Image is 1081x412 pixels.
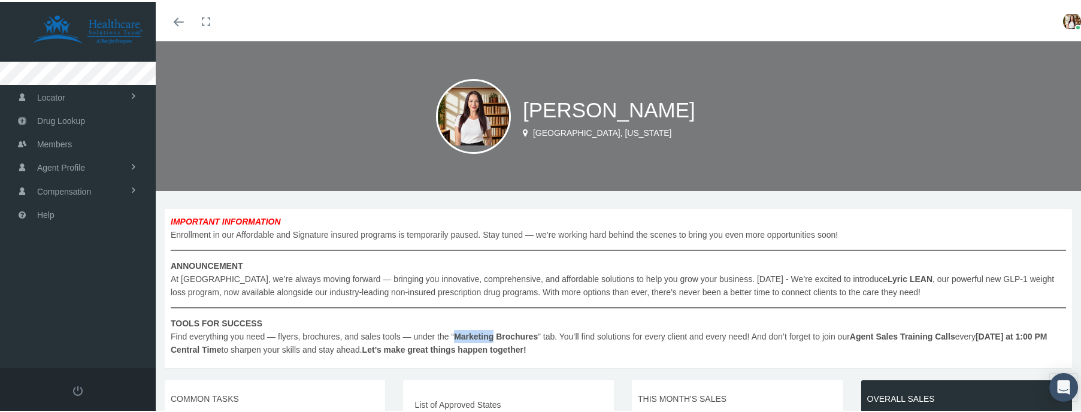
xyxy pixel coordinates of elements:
img: S_Profile_Picture_11571.png [436,77,511,152]
b: Lyric LEAN [888,272,932,282]
b: TOOLS FOR SUCCESS [171,317,262,326]
b: ANNOUNCEMENT [171,259,243,269]
span: List of Approved States [415,396,602,410]
span: Members [37,131,72,154]
span: [GEOGRAPHIC_DATA], [US_STATE] [533,126,672,136]
span: Agent Profile [37,154,85,177]
img: HEALTHCARE SOLUTIONS TEAM, LLC [16,13,159,43]
img: S_Profile_Picture_11571.png [1063,11,1081,29]
b: Marketing Brochures [454,330,538,340]
span: COMMON TASKS [171,390,379,404]
div: Open Intercom Messenger [1049,371,1078,400]
span: OVERALL SALES [867,390,1067,404]
span: Enrollment in our Affordable and Signature insured programs is temporarily paused. Stay tuned — w... [171,213,1066,355]
span: Help [37,202,54,225]
span: Drug Lookup [37,108,85,131]
b: Agent Sales Training Calls [850,330,955,340]
span: Compensation [37,178,91,201]
span: THIS MONTH'S SALES [638,390,837,404]
span: [PERSON_NAME] [523,96,695,120]
span: Locator [37,84,65,107]
b: Let’s make great things happen together! [362,343,526,353]
b: IMPORTANT INFORMATION [171,215,281,225]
